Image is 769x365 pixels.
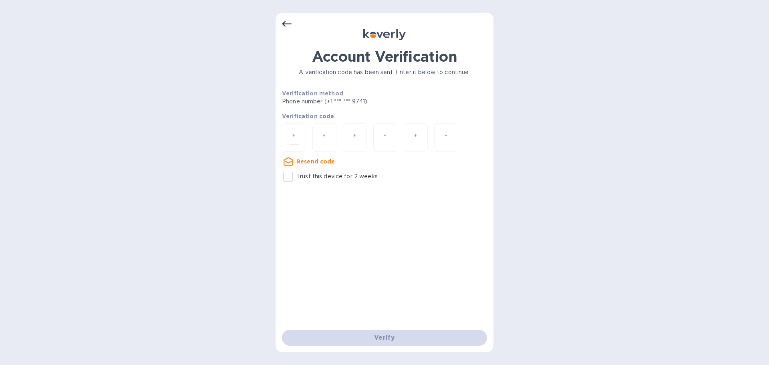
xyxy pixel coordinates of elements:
u: Resend code [296,158,335,165]
p: Phone number (+1 *** *** 9741) [282,97,429,106]
p: Trust this device for 2 weeks [296,172,378,181]
p: A verification code has been sent. Enter it below to continue. [282,68,487,77]
h1: Account Verification [282,48,487,65]
b: Verification method [282,90,343,97]
p: Verification code [282,112,487,120]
